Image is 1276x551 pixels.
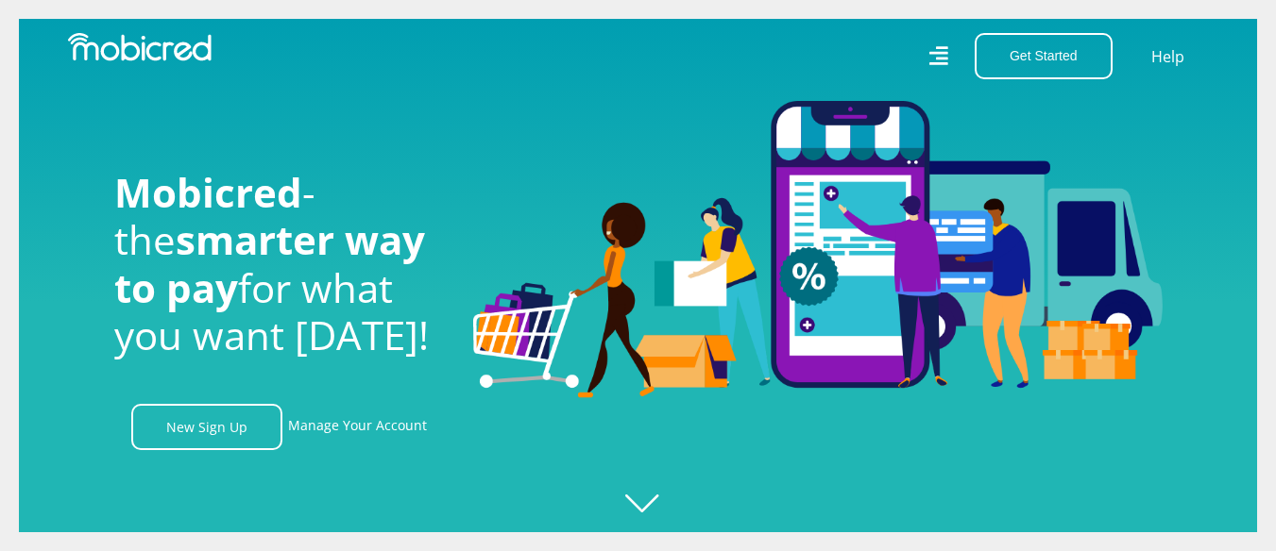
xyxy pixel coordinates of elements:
[1150,44,1185,69] a: Help
[114,169,445,359] h1: - the for what you want [DATE]!
[975,33,1113,79] button: Get Started
[288,404,427,450] a: Manage Your Account
[68,33,212,61] img: Mobicred
[114,165,302,219] span: Mobicred
[473,101,1163,399] img: Welcome to Mobicred
[131,404,282,450] a: New Sign Up
[114,212,425,313] span: smarter way to pay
